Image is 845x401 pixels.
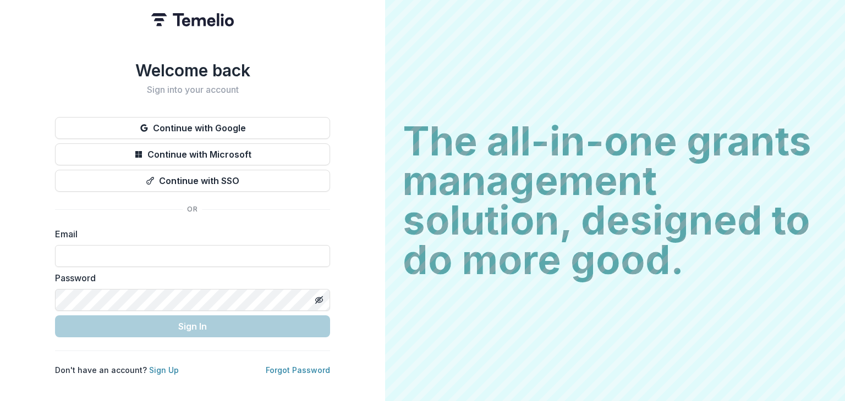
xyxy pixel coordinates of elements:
[55,227,323,241] label: Email
[55,117,330,139] button: Continue with Google
[266,365,330,375] a: Forgot Password
[55,364,179,376] p: Don't have an account?
[55,271,323,285] label: Password
[55,170,330,192] button: Continue with SSO
[151,13,234,26] img: Temelio
[55,143,330,165] button: Continue with Microsoft
[149,365,179,375] a: Sign Up
[55,85,330,95] h2: Sign into your account
[55,315,330,337] button: Sign In
[310,291,328,309] button: Toggle password visibility
[55,60,330,80] h1: Welcome back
